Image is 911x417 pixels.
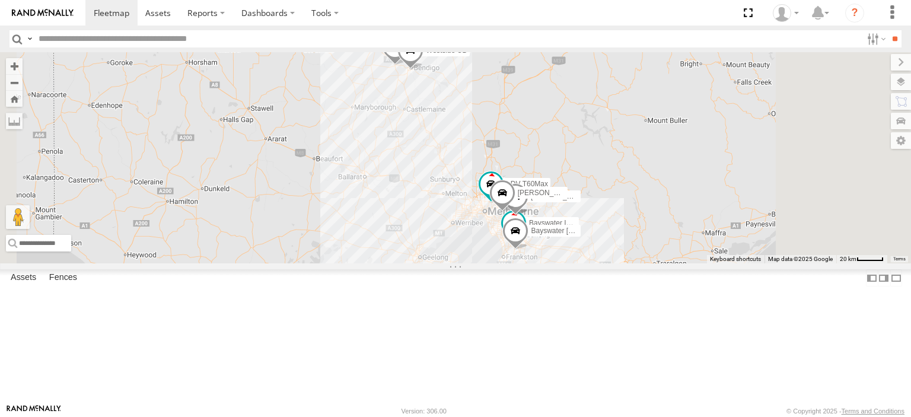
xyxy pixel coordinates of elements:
span: LDV T60Max [507,180,548,188]
a: Visit our Website [7,405,61,417]
span: [PERSON_NAME] [518,189,576,197]
i: ? [845,4,864,23]
label: Fences [43,270,83,287]
button: Zoom in [6,58,23,74]
span: Bayswater Isuzu FRR [529,219,598,227]
button: Drag Pegman onto the map to open Street View [6,205,30,229]
span: Bayswater [PERSON_NAME] [531,227,625,235]
label: Dock Summary Table to the Right [878,269,890,287]
label: Hide Summary Table [890,269,902,287]
button: Keyboard shortcuts [710,255,761,263]
a: Terms (opens in new tab) [893,256,906,261]
a: Terms and Conditions [842,408,904,415]
span: 20 km [840,256,856,262]
button: Map Scale: 20 km per 42 pixels [836,255,887,263]
label: Map Settings [891,132,911,149]
div: © Copyright 2025 - [786,408,904,415]
div: Shaun Desmond [769,4,803,22]
label: Assets [5,270,42,287]
label: Search Query [25,30,34,47]
div: Version: 306.00 [402,408,447,415]
img: rand-logo.svg [12,9,74,17]
label: Dock Summary Table to the Left [866,269,878,287]
button: Zoom out [6,74,23,91]
label: Measure [6,113,23,129]
label: Search Filter Options [862,30,888,47]
button: Zoom Home [6,91,23,107]
span: Map data ©2025 Google [768,256,833,262]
